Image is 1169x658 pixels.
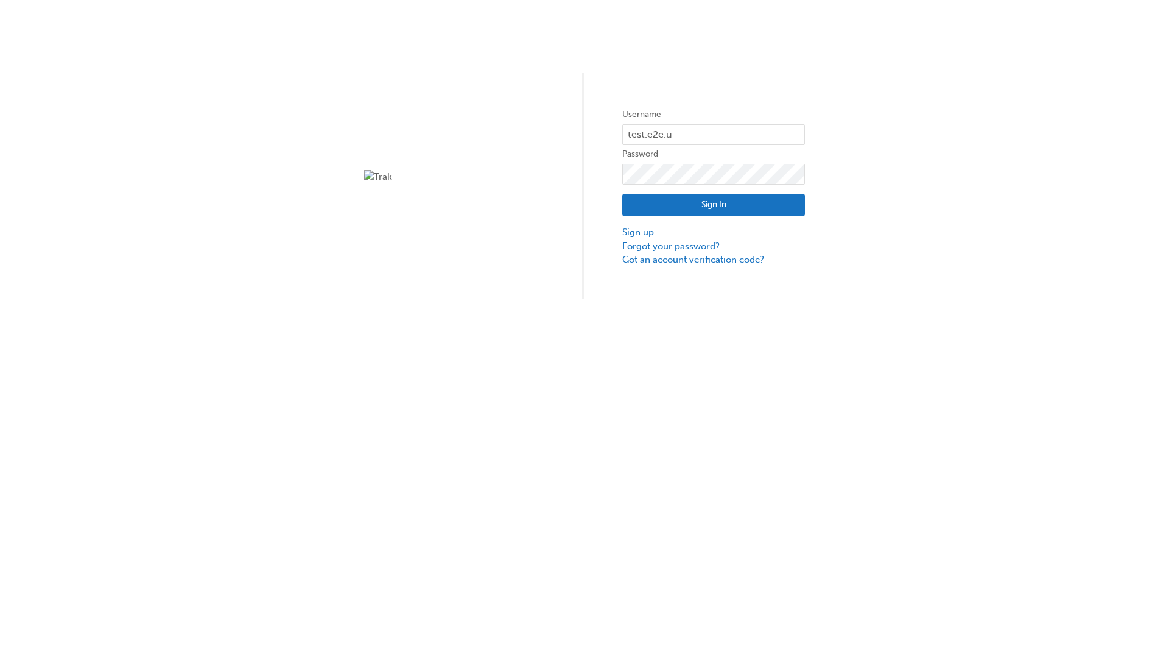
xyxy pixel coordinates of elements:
[364,170,547,184] img: Trak
[622,194,805,217] button: Sign In
[622,225,805,239] a: Sign up
[622,253,805,267] a: Got an account verification code?
[622,147,805,161] label: Password
[622,107,805,122] label: Username
[622,239,805,253] a: Forgot your password?
[622,124,805,145] input: Username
